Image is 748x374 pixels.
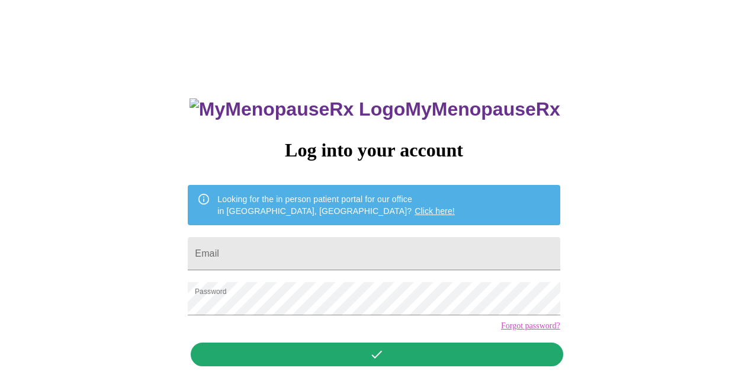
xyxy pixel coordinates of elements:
h3: Log into your account [188,139,560,161]
h3: MyMenopauseRx [190,98,560,120]
img: MyMenopauseRx Logo [190,98,405,120]
a: Forgot password? [501,321,560,331]
a: Click here! [415,206,455,216]
div: Looking for the in person patient portal for our office in [GEOGRAPHIC_DATA], [GEOGRAPHIC_DATA]? [217,188,455,222]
